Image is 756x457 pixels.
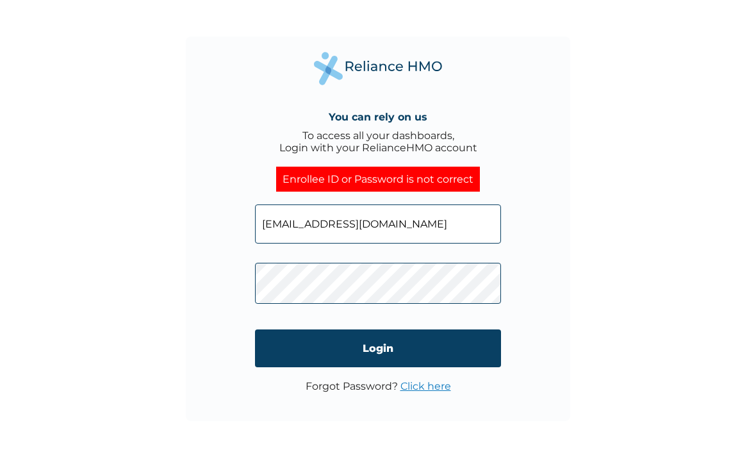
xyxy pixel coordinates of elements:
img: Reliance Health's Logo [314,52,442,85]
div: Enrollee ID or Password is not correct [276,167,480,192]
p: Forgot Password? [306,380,451,392]
a: Click here [400,380,451,392]
input: Login [255,329,501,367]
div: To access all your dashboards, Login with your RelianceHMO account [279,129,477,154]
h4: You can rely on us [329,111,427,123]
input: Email address or HMO ID [255,204,501,244]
